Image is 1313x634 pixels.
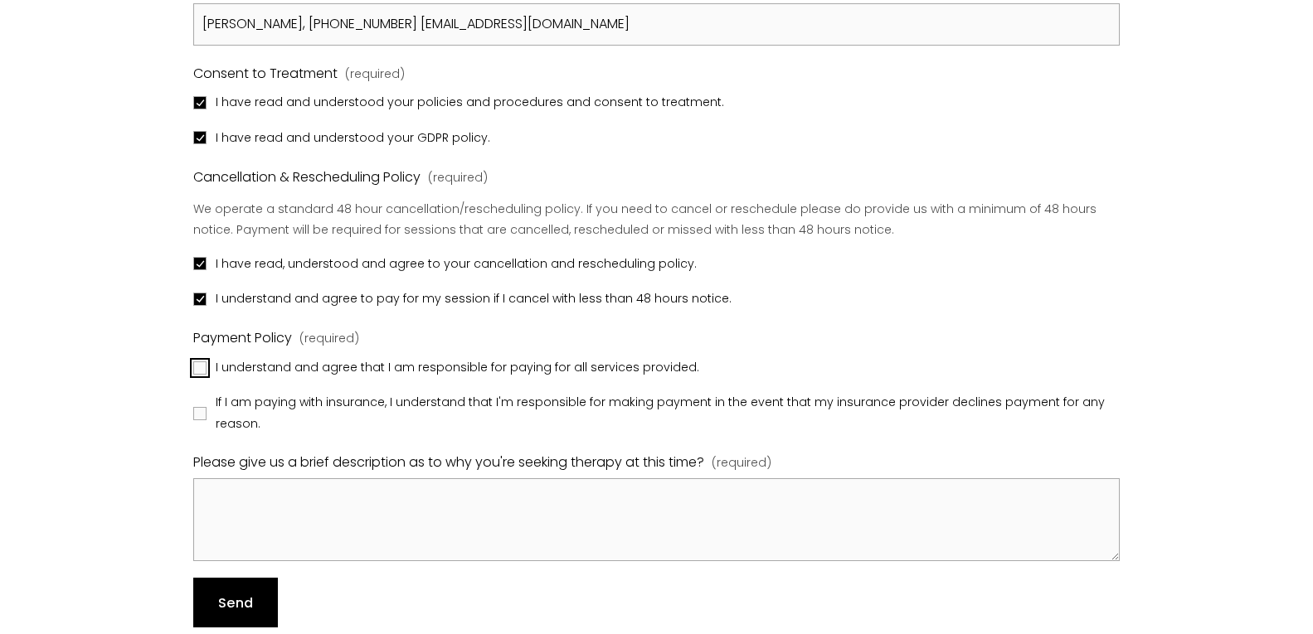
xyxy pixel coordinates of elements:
[428,167,488,188] span: (required)
[193,327,292,351] span: Payment Policy
[193,193,1119,247] p: We operate a standard 48 hour cancellation/rescheduling policy. If you need to cancel or reschedu...
[193,166,421,190] span: Cancellation & Rescheduling Policy
[218,593,253,612] span: Send
[193,62,338,86] span: Consent to Treatment
[193,293,207,306] input: I understand and agree to pay for my session if I cancel with less than 48 hours notice.
[193,578,277,627] button: SendSend
[193,257,207,270] input: I have read, understood and agree to your cancellation and rescheduling policy.
[216,357,699,378] span: I understand and agree that I am responsible for paying for all services provided.
[216,128,490,148] span: I have read and understood your GDPR policy.
[193,361,207,375] input: I understand and agree that I am responsible for paying for all services provided.
[216,392,1116,434] span: If I am paying with insurance, I understand that I'm responsible for making payment in the event ...
[216,288,732,309] span: I understand and agree to pay for my session if I cancel with less than 48 hours notice.
[193,96,207,109] input: I have read and understood your policies and procedures and consent to treatment.
[216,92,724,113] span: I have read and understood your policies and procedures and consent to treatment.
[299,328,359,349] span: (required)
[712,453,771,473] span: (required)
[193,451,704,475] span: Please give us a brief description as to why you're seeking therapy at this time?
[345,64,405,85] span: (required)
[193,407,207,420] input: If I am paying with insurance, I understand that I'm responsible for making payment in the event ...
[216,254,697,274] span: I have read, understood and agree to your cancellation and rescheduling policy.
[193,131,207,144] input: I have read and understood your GDPR policy.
